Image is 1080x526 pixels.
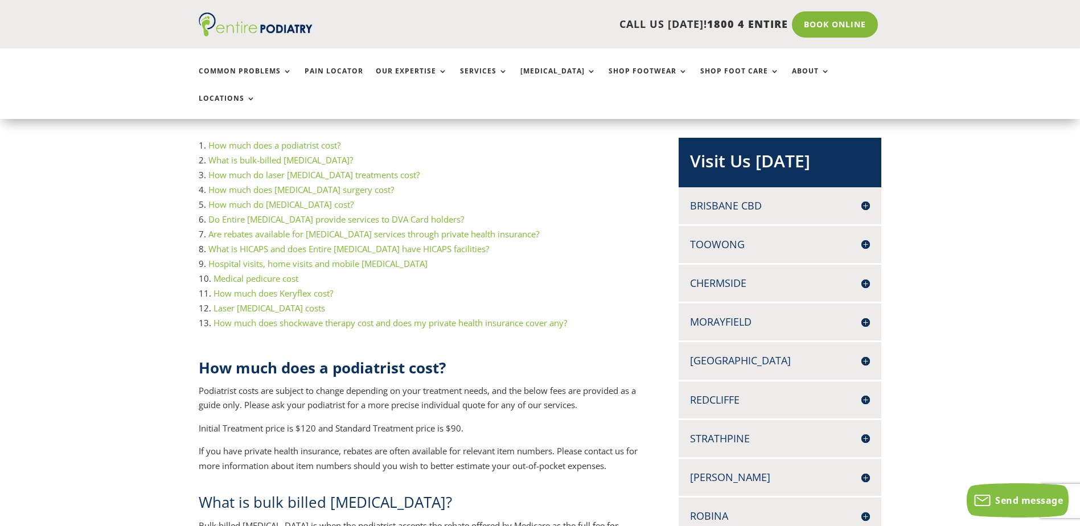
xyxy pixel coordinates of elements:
a: How much does Keryflex cost? [213,287,333,299]
a: How much do [MEDICAL_DATA] cost? [208,199,354,210]
a: Pain Locator [305,67,363,92]
h4: [GEOGRAPHIC_DATA] [690,354,870,368]
span: 1800 4 ENTIRE [707,17,788,31]
h4: Toowong [690,237,870,252]
a: Shop Footwear [609,67,688,92]
a: Book Online [792,11,878,38]
h2: What is bulk billed [MEDICAL_DATA]? [199,492,642,518]
a: [MEDICAL_DATA] [520,67,596,92]
span: Send message [995,494,1063,507]
a: Common Problems [199,67,292,92]
p: If you have private health insurance, rebates are often available for relevant item numbers. Plea... [199,444,642,473]
a: How much does a podiatrist cost? [208,139,340,151]
h4: Morayfield [690,315,870,329]
a: Are rebates available for [MEDICAL_DATA] services through private health insurance? [208,228,539,240]
p: CALL US [DATE]! [356,17,788,32]
a: Hospital visits, home visits and mobile [MEDICAL_DATA] [208,258,428,269]
h4: Strathpine [690,432,870,446]
a: Medical pedicure cost [213,273,298,284]
button: Send message [967,483,1069,517]
img: logo (1) [199,13,313,36]
a: Do Entire [MEDICAL_DATA] provide services to DVA Card holders? [208,213,464,225]
a: Our Expertise [376,67,447,92]
a: Services [460,67,508,92]
strong: How much does a podiatrist cost? [199,357,446,378]
a: About [792,67,830,92]
p: Podiatrist costs are subject to change depending on your treatment needs, and the below fees are ... [199,384,642,421]
a: How much does [MEDICAL_DATA] surgery cost? [208,184,394,195]
a: What is HICAPS and does Entire [MEDICAL_DATA] have HICAPS facilities? [208,243,489,254]
a: Shop Foot Care [700,67,779,92]
h4: Chermside [690,276,870,290]
a: How much does shockwave therapy cost and does my private health insurance cover any? [213,317,567,328]
a: How much do laser [MEDICAL_DATA] treatments cost? [208,169,420,180]
a: Laser [MEDICAL_DATA] costs [213,302,325,314]
h4: Robina [690,509,870,523]
h4: [PERSON_NAME] [690,470,870,484]
a: Locations [199,94,256,119]
p: Initial Treatment price is $120 and Standard Treatment price is $90. [199,421,642,445]
h4: Brisbane CBD [690,199,870,213]
h4: Redcliffe [690,393,870,407]
h2: Visit Us [DATE] [690,149,870,179]
a: Entire Podiatry [199,27,313,39]
a: What is bulk-billed [MEDICAL_DATA]? [208,154,353,166]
